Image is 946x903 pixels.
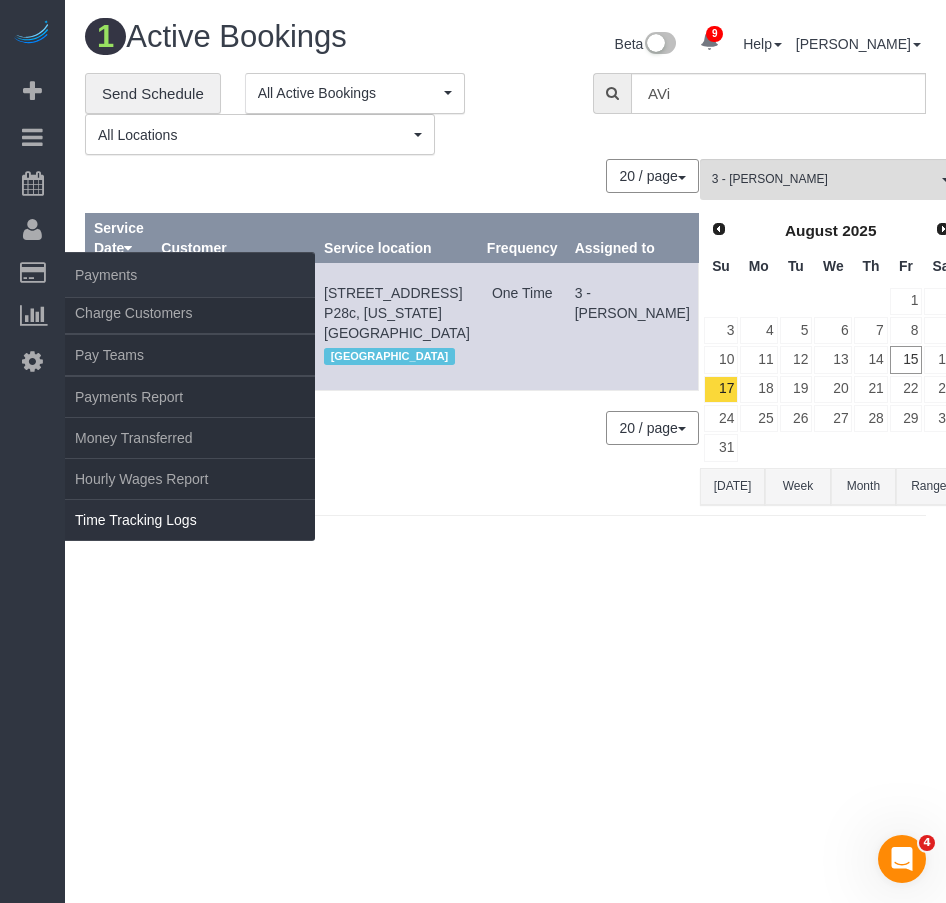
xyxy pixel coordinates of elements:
[690,20,729,64] a: 9
[780,317,813,344] a: 5
[65,418,315,458] a: Money Transferred
[65,500,315,540] a: Time Tracking Logs
[740,376,777,403] a: 18
[98,125,409,145] span: All Locations
[890,376,923,403] a: 22
[854,405,887,432] a: 28
[740,346,777,373] a: 11
[842,222,876,239] span: 2025
[863,258,880,274] span: Thursday
[85,114,435,155] button: All Locations
[606,411,698,445] button: 20 / page
[153,214,316,263] th: Customer
[899,258,913,274] span: Friday
[919,835,935,851] span: 4
[704,376,738,403] a: 17
[324,343,470,369] div: Location
[740,405,777,432] a: 25
[785,222,838,239] span: August
[643,32,676,58] img: New interface
[890,288,923,315] a: 1
[324,348,455,364] span: [GEOGRAPHIC_DATA]
[788,258,804,274] span: Tuesday
[890,346,923,373] a: 15
[712,171,937,188] span: 3 - [PERSON_NAME]
[85,20,418,54] h1: Active Bookings
[780,405,813,432] a: 26
[712,258,730,274] span: Sunday
[704,405,738,432] a: 24
[316,263,479,390] td: Service location
[65,459,315,499] a: Hourly Wages Report
[316,214,479,263] th: Service location
[12,20,52,48] img: Automaid Logo
[478,263,566,390] td: Frequency
[780,376,813,403] a: 19
[607,159,698,193] nav: Pagination navigation
[749,258,769,274] span: Monday
[85,526,926,546] div: © 2025
[740,317,777,344] a: 4
[705,216,733,244] a: Prev
[890,405,923,432] a: 29
[743,36,782,52] a: Help
[631,73,926,114] input: Enter the first 3 letters of the name to search
[706,26,723,42] span: 9
[890,317,923,344] a: 8
[85,73,221,115] a: Send Schedule
[814,346,852,373] a: 13
[258,83,439,103] span: All Active Bookings
[607,411,698,445] nav: Pagination navigation
[566,214,698,263] th: Assigned to
[814,376,852,403] a: 20
[65,377,315,417] a: Payments Report
[780,346,813,373] a: 12
[854,376,887,403] a: 21
[704,317,738,344] a: 3
[814,317,852,344] a: 6
[878,835,926,883] iframe: Intercom live chat
[65,293,315,333] a: Charge Customers
[86,214,153,263] th: Service Date
[566,263,698,390] td: Assigned to
[478,214,566,263] th: Frequency
[606,159,698,193] button: 20 / page
[765,468,830,505] button: Week
[324,285,470,341] span: [STREET_ADDRESS] P28c, [US_STATE][GEOGRAPHIC_DATA]
[700,468,765,505] button: [DATE]
[704,346,738,373] a: 10
[65,292,315,541] ul: Payments
[711,221,727,237] span: Prev
[245,73,465,114] button: All Active Bookings
[796,36,921,52] a: [PERSON_NAME]
[814,405,852,432] a: 27
[85,18,126,55] span: 1
[615,36,677,52] a: Beta
[854,346,887,373] a: 14
[65,335,315,375] a: Pay Teams
[65,252,315,298] span: Payments
[854,317,887,344] a: 7
[831,468,896,505] button: Month
[823,258,844,274] span: Wednesday
[704,434,738,461] a: 31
